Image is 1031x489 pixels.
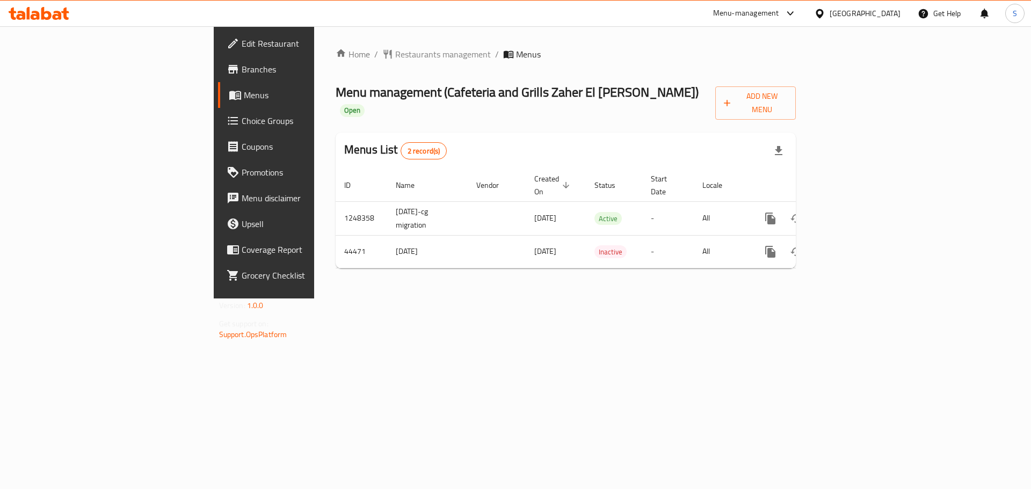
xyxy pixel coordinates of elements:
[724,90,787,116] span: Add New Menu
[396,179,429,192] span: Name
[715,86,796,120] button: Add New Menu
[218,159,386,185] a: Promotions
[244,89,377,101] span: Menus
[387,235,468,268] td: [DATE]
[218,31,386,56] a: Edit Restaurant
[534,172,573,198] span: Created On
[516,48,541,61] span: Menus
[749,169,869,202] th: Actions
[758,206,783,231] button: more
[594,245,627,258] div: Inactive
[242,63,377,76] span: Branches
[242,166,377,179] span: Promotions
[336,80,699,104] span: Menu management ( Cafeteria and Grills Zaher El [PERSON_NAME] )
[219,327,287,341] a: Support.OpsPlatform
[382,48,491,61] a: Restaurants management
[713,7,779,20] div: Menu-management
[766,138,792,164] div: Export file
[702,179,736,192] span: Locale
[219,298,245,312] span: Version:
[395,48,491,61] span: Restaurants management
[242,269,377,282] span: Grocery Checklist
[336,48,796,61] nav: breadcrumb
[1013,8,1017,19] span: S
[218,108,386,134] a: Choice Groups
[694,235,749,268] td: All
[218,237,386,262] a: Coverage Report
[401,142,447,159] div: Total records count
[218,211,386,237] a: Upsell
[830,8,901,19] div: [GEOGRAPHIC_DATA]
[242,192,377,205] span: Menu disclaimer
[247,298,264,312] span: 1.0.0
[594,179,629,192] span: Status
[242,140,377,153] span: Coupons
[642,235,694,268] td: -
[242,243,377,256] span: Coverage Report
[495,48,499,61] li: /
[336,169,869,268] table: enhanced table
[242,114,377,127] span: Choice Groups
[594,212,622,225] div: Active
[387,201,468,235] td: [DATE]-cg migration
[219,317,268,331] span: Get support on:
[783,239,809,265] button: Change Status
[594,213,622,225] span: Active
[218,134,386,159] a: Coupons
[344,179,365,192] span: ID
[694,201,749,235] td: All
[401,146,447,156] span: 2 record(s)
[594,246,627,258] span: Inactive
[642,201,694,235] td: -
[218,82,386,108] a: Menus
[476,179,513,192] span: Vendor
[242,37,377,50] span: Edit Restaurant
[651,172,681,198] span: Start Date
[218,56,386,82] a: Branches
[534,244,556,258] span: [DATE]
[242,217,377,230] span: Upsell
[783,206,809,231] button: Change Status
[344,142,447,159] h2: Menus List
[218,185,386,211] a: Menu disclaimer
[534,211,556,225] span: [DATE]
[758,239,783,265] button: more
[218,262,386,288] a: Grocery Checklist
